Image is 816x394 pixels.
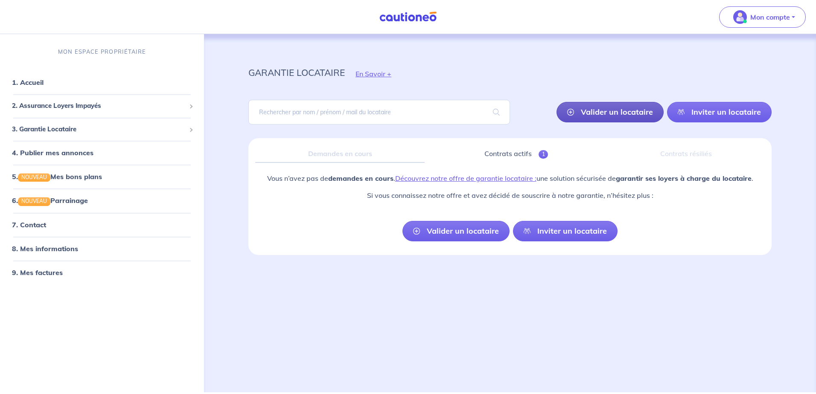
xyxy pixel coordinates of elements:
[12,149,93,157] a: 4. Publier mes annonces
[12,78,44,87] a: 1. Accueil
[395,174,536,183] a: Découvrez notre offre de garantie locataire :
[267,173,753,183] p: Vous n’avez pas de . une solution sécurisée de .
[376,12,440,22] img: Cautioneo
[539,150,548,159] span: 1
[3,168,201,185] div: 5.NOUVEAUMes bons plans
[719,6,806,28] button: illu_account_valid_menu.svgMon compte
[12,173,102,181] a: 5.NOUVEAUMes bons plans
[248,65,345,80] p: garantie locataire
[345,61,402,86] button: En Savoir +
[58,48,146,56] p: MON ESPACE PROPRIÉTAIRE
[12,101,186,111] span: 2. Assurance Loyers Impayés
[3,74,201,91] div: 1. Accueil
[402,221,510,241] a: Valider un locataire
[3,98,201,115] div: 2. Assurance Loyers Impayés
[328,174,393,183] strong: demandes en cours
[12,244,78,253] a: 8. Mes informations
[267,190,753,200] p: Si vous connaissez notre offre et avez décidé de souscrire à notre garantie, n’hésitez plus :
[12,220,46,229] a: 7. Contact
[12,125,186,134] span: 3. Garantie Locataire
[557,102,664,122] a: Valider un locataire
[431,145,601,163] a: Contrats actifs1
[12,268,63,277] a: 9. Mes factures
[3,145,201,162] div: 4. Publier mes annonces
[3,192,201,209] div: 6.NOUVEAUParrainage
[3,240,201,257] div: 8. Mes informations
[3,216,201,233] div: 7. Contact
[3,121,201,138] div: 3. Garantie Locataire
[12,197,88,205] a: 6.NOUVEAUParrainage
[3,264,201,281] div: 9. Mes factures
[483,100,510,124] span: search
[248,100,510,125] input: Rechercher par nom / prénom / mail du locataire
[513,221,618,241] a: Inviter un locataire
[667,102,772,122] a: Inviter un locataire
[733,10,747,24] img: illu_account_valid_menu.svg
[750,12,790,22] p: Mon compte
[616,174,752,183] strong: garantir ses loyers à charge du locataire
